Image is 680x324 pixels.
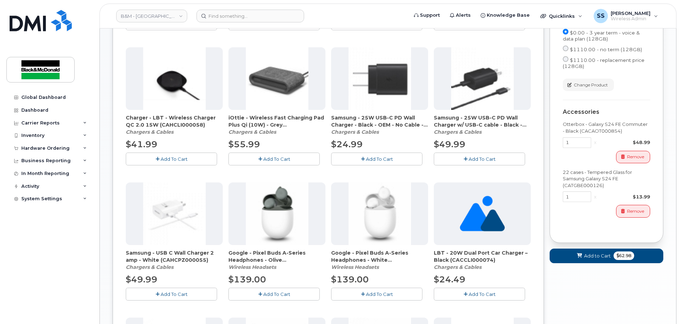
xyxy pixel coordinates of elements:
div: $48.99 [599,139,650,146]
div: Samsung - 25W USB-C PD Wall Charger - Black - OEM - No Cable - (CAHCPZ000081) [331,114,428,136]
span: Remove [627,208,644,214]
span: $1110.00 - replacement price (128GB) [563,57,644,69]
span: Add To Cart [263,291,290,297]
em: Wireless Headsets [228,264,276,270]
span: Samsung - 25W USB-C PD Wall Charger - Black - OEM - No Cable - (CAHCPZ000081) [331,114,428,128]
button: Add to Cart $62.98 [550,249,663,263]
div: Samsung - 25W USB-C PD Wall Charger w/ USB-C cable - Black - OEM (CAHCPZ000082) [434,114,531,136]
span: $49.99 [126,274,157,285]
span: Samsung - USB C Wall Charger 2 amp - White (CAHCPZ000055) [126,249,223,264]
em: Chargers & Cables [228,129,276,135]
div: Google - Pixel Buds A-Series Headphones - White (CAHEBE000049) [331,249,428,271]
span: Add To Cart [469,156,496,162]
button: Change Product [563,79,614,91]
img: accessory36709.JPG [451,47,514,110]
span: Wireless Admin [611,16,651,22]
a: Knowledge Base [476,8,535,22]
span: $24.99 [331,139,363,149]
button: Add To Cart [126,153,217,165]
img: accessory36554.JPG [246,47,308,110]
em: Chargers & Cables [434,129,481,135]
input: $0.00 - 3 year term - voice & data plan (128GB) [563,29,568,34]
a: B&M - Alberta [116,10,187,22]
span: Add To Cart [263,156,290,162]
span: Remove [627,154,644,160]
div: Otterbox - Galaxy S24 FE Commuter - Black (CACAOT000854) [563,121,650,134]
span: $62.98 [614,251,634,260]
span: $49.99 [434,139,465,149]
button: Add To Cart [228,288,320,300]
button: Add To Cart [331,153,422,165]
em: Wireless Headsets [331,264,379,270]
span: $0.00 - 3 year term - voice & data plan (128GB) [563,30,640,42]
span: $1110.00 - no term (128GB) [570,47,642,52]
span: Support [420,12,440,19]
span: Add To Cart [469,291,496,297]
button: Remove [616,205,650,217]
a: Alerts [445,8,476,22]
button: Add To Cart [126,288,217,300]
button: Add To Cart [331,288,422,300]
em: Chargers & Cables [126,264,173,270]
button: Remove [616,151,650,163]
button: Add To Cart [434,153,525,165]
div: Samantha Shandera [589,9,663,23]
div: 22 cases - Tempered Glass for Samsung Galaxy S24 FE (CATGBE000126) [563,169,650,189]
span: $139.00 [331,274,369,285]
input: $1110.00 - no term (128GB) [563,46,568,51]
span: $24.49 [434,274,465,285]
span: Charger - LBT - Wireless Charger QC 2.0 15W (CAHCLI000058) [126,114,223,128]
span: Google - Pixel Buds A-Series Headphones - White (CAHEBE000049) [331,249,428,264]
div: x [591,193,599,200]
span: Knowledge Base [487,12,530,19]
button: Add To Cart [434,288,525,300]
span: Quicklinks [549,13,575,19]
span: Add To Cart [366,291,393,297]
div: $13.99 [599,193,650,200]
span: [PERSON_NAME] [611,10,651,16]
div: Samsung - USB C Wall Charger 2 amp - White (CAHCPZ000055) [126,249,223,271]
em: Chargers & Cables [331,129,379,135]
span: iOttie - Wireless Fast Charging Pad Plus Qi (10W) - Grey (CAHCLI000064) [228,114,325,128]
div: Google - Pixel Buds A-Series Headphones - Olive (CAHEBE000050) [228,249,325,271]
span: Add To Cart [161,291,188,297]
div: Quicklinks [535,9,587,23]
img: accessory36708.JPG [349,47,411,110]
div: Charger - LBT - Wireless Charger QC 2.0 15W (CAHCLI000058) [126,114,223,136]
span: Add to Cart [584,253,611,259]
span: $41.99 [126,139,157,149]
div: Accessories [563,109,650,115]
div: x [591,139,599,146]
div: LBT - 20W Dual Port Car Charger – Black (CACCLI000074) [434,249,531,271]
span: Google - Pixel Buds A-Series Headphones - Olive (CAHEBE000050) [228,249,325,264]
a: Support [409,8,445,22]
img: no_image_found-2caef05468ed5679b831cfe6fc140e25e0c280774317ffc20a367ab7fd17291e.png [460,182,505,245]
span: Alerts [456,12,471,19]
span: SS [597,12,605,20]
span: LBT - 20W Dual Port Car Charger – Black (CACCLI000074) [434,249,531,264]
span: $139.00 [228,274,266,285]
span: Add To Cart [366,156,393,162]
input: $1110.00 - replacement price (128GB) [563,56,568,62]
em: Chargers & Cables [126,129,173,135]
span: $55.99 [228,139,260,149]
input: Find something... [196,10,304,22]
img: accessory36354.JPG [143,182,206,245]
span: Samsung - 25W USB-C PD Wall Charger w/ USB-C cable - Black - OEM (CAHCPZ000082) [434,114,531,128]
img: accessory36788.JPG [349,182,411,245]
em: Chargers & Cables [434,264,481,270]
span: Add To Cart [161,156,188,162]
button: Add To Cart [228,153,320,165]
img: accessory36787.JPG [246,182,308,245]
div: iOttie - Wireless Fast Charging Pad Plus Qi (10W) - Grey (CAHCLI000064) [228,114,325,136]
span: Change Product [574,82,608,88]
img: accessory36405.JPG [143,47,206,110]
